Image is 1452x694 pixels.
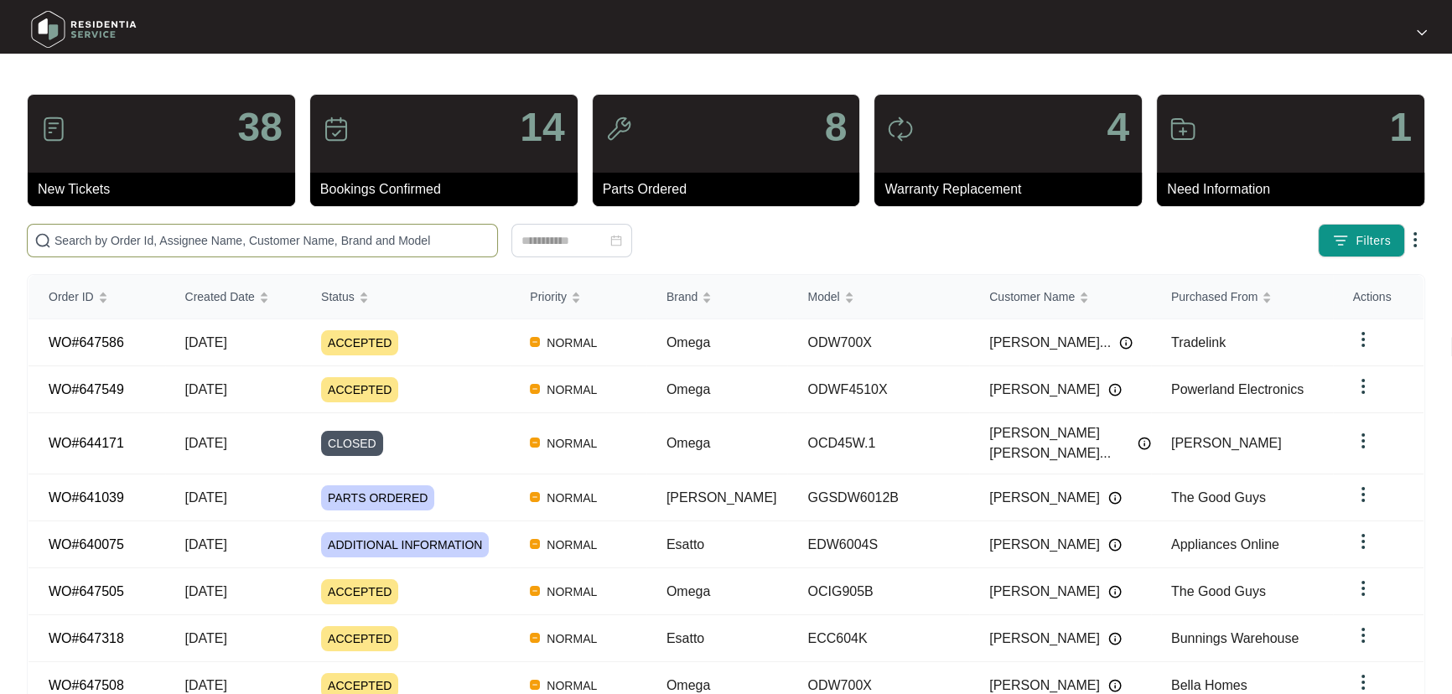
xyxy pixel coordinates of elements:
a: WO#647508 [49,678,124,692]
span: Omega [666,584,710,598]
img: Info icon [1108,383,1122,396]
p: 38 [237,107,282,148]
span: [DATE] [185,490,227,505]
span: [DATE] [185,382,227,396]
img: dropdown arrow [1353,431,1373,451]
button: filter iconFilters [1318,224,1405,257]
img: Info icon [1108,538,1122,552]
span: Powerland Electronics [1171,382,1304,396]
span: NORMAL [540,629,604,649]
span: [PERSON_NAME] [989,488,1100,508]
th: Actions [1333,275,1423,319]
th: Purchased From [1151,275,1333,319]
th: Customer Name [969,275,1151,319]
input: Search by Order Id, Assignee Name, Customer Name, Brand and Model [54,231,490,250]
span: [PERSON_NAME] [1171,436,1282,450]
a: WO#644171 [49,436,124,450]
span: The Good Guys [1171,584,1266,598]
a: WO#647318 [49,631,124,645]
span: Esatto [666,537,704,552]
span: ACCEPTED [321,330,398,355]
p: Bookings Confirmed [320,179,578,199]
img: Vercel Logo [530,586,540,596]
span: PARTS ORDERED [321,485,434,510]
img: dropdown arrow [1353,672,1373,692]
span: [DATE] [185,631,227,645]
span: [DATE] [185,537,227,552]
span: [PERSON_NAME] [989,582,1100,602]
img: icon [887,116,914,142]
th: Order ID [29,275,165,319]
img: Vercel Logo [530,337,540,347]
span: NORMAL [540,433,604,453]
img: Info icon [1138,437,1151,450]
span: Omega [666,335,710,350]
img: dropdown arrow [1353,484,1373,505]
span: [DATE] [185,436,227,450]
p: New Tickets [38,179,295,199]
img: search-icon [34,232,51,249]
img: dropdown arrow [1417,28,1427,37]
span: Filters [1356,232,1391,250]
p: 14 [520,107,564,148]
img: dropdown arrow [1353,329,1373,350]
p: Parts Ordered [603,179,860,199]
a: WO#647586 [49,335,124,350]
img: dropdown arrow [1405,230,1425,250]
p: Need Information [1167,179,1424,199]
td: ODW700X [787,319,969,366]
span: ACCEPTED [321,626,398,651]
td: OCIG905B [787,568,969,615]
span: Created Date [185,287,255,306]
span: [DATE] [185,584,227,598]
span: ACCEPTED [321,579,398,604]
span: NORMAL [540,535,604,555]
td: ECC604K [787,615,969,662]
img: Vercel Logo [530,438,540,448]
span: [PERSON_NAME] [989,629,1100,649]
span: Order ID [49,287,94,306]
p: Warranty Replacement [884,179,1142,199]
span: Model [807,287,839,306]
th: Status [301,275,510,319]
span: Purchased From [1171,287,1258,306]
span: Customer Name [989,287,1075,306]
span: Appliances Online [1171,537,1279,552]
img: Info icon [1108,632,1122,645]
span: [DATE] [185,335,227,350]
img: dropdown arrow [1353,578,1373,598]
td: GGSDW6012B [787,474,969,521]
span: Omega [666,436,710,450]
span: Status [321,287,355,306]
img: Info icon [1108,585,1122,598]
span: Bunnings Warehouse [1171,631,1299,645]
span: Brand [666,287,697,306]
span: [PERSON_NAME] [989,535,1100,555]
span: Bella Homes [1171,678,1247,692]
span: The Good Guys [1171,490,1266,505]
a: WO#640075 [49,537,124,552]
img: icon [1169,116,1196,142]
span: [PERSON_NAME] [PERSON_NAME]... [989,423,1129,464]
span: Tradelink [1171,335,1226,350]
span: ACCEPTED [321,377,398,402]
span: NORMAL [540,488,604,508]
th: Brand [646,275,788,319]
img: dropdown arrow [1353,531,1373,552]
img: residentia service logo [25,4,143,54]
span: ADDITIONAL INFORMATION [321,532,489,557]
img: Vercel Logo [530,680,540,690]
img: Vercel Logo [530,539,540,549]
img: Info icon [1119,336,1133,350]
th: Created Date [165,275,302,319]
th: Priority [510,275,646,319]
img: dropdown arrow [1353,376,1373,396]
img: filter icon [1332,232,1349,249]
span: Omega [666,678,710,692]
img: Info icon [1108,491,1122,505]
span: CLOSED [321,431,383,456]
img: Vercel Logo [530,492,540,502]
img: Vercel Logo [530,633,540,643]
span: Esatto [666,631,704,645]
p: 1 [1389,107,1412,148]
